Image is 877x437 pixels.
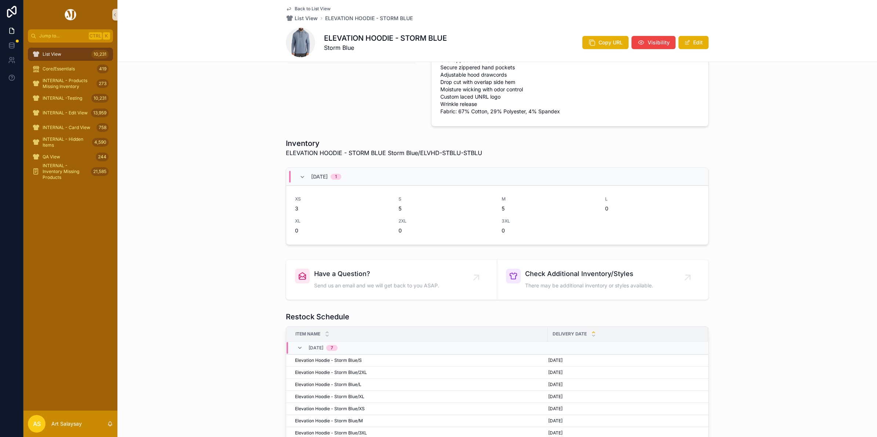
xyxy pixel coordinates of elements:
[91,50,109,59] div: 10,231
[605,196,700,202] span: L
[91,94,109,103] div: 10,231
[103,33,109,39] span: K
[399,196,493,202] span: S
[28,106,113,120] a: INTERNAL - Edit View13,959
[295,382,361,388] span: Elevation Hoodie - Storm Blue/L
[286,15,318,22] a: List View
[525,282,653,289] span: There may be additional inventory or styles available.
[605,205,700,212] span: 0
[286,6,331,12] a: Back to List View
[43,163,88,180] span: INTERNAL - Inventory Missing Products
[91,167,109,176] div: 21,585
[23,43,117,188] div: scrollable content
[295,196,390,202] span: XS
[28,48,113,61] a: List View10,231
[28,136,113,149] a: INTERNAL - Hidden Items4,590
[286,148,482,157] span: ELEVATION HOODIE - STORM BLUE Storm Blue/ELVHD-STBLU-STBLU
[553,331,587,337] span: Delivery Date
[286,138,482,148] h1: Inventory
[89,32,102,40] span: Ctrl
[335,174,337,180] div: 1
[497,260,708,300] a: Check Additional Inventory/StylesThere may be additional inventory or styles available.
[43,154,60,160] span: QA View
[97,123,109,132] div: 758
[324,43,447,52] span: Storm Blue
[91,109,109,117] div: 13,959
[632,36,676,49] button: Visibility
[43,125,90,131] span: INTERNAL - Card View
[43,110,88,116] span: INTERNAL - Edit View
[295,15,318,22] span: List View
[399,218,493,224] span: 2XL
[295,418,363,424] span: Elevation Hoodie - Storm Blue/M
[314,282,439,289] span: Send us an email and we will get back to you ASAP.
[28,77,113,90] a: INTERNAL - Products Missing Inventory273
[548,394,563,400] span: [DATE]
[295,430,367,436] span: Elevation Hoodie - Storm Blue/3XL
[28,29,113,43] button: Jump to...CtrlK
[28,165,113,178] a: INTERNAL - Inventory Missing Products21,585
[28,62,113,76] a: Core/Essentials419
[502,205,596,212] span: 5
[33,419,41,428] span: AS
[286,260,497,300] a: Have a Question?Send us an email and we will get back to you ASAP.
[286,312,349,322] h1: Restock Schedule
[525,269,653,279] span: Check Additional Inventory/Styles
[399,205,493,212] span: 5
[295,394,364,400] span: Elevation Hoodie - Storm Blue/XL
[314,269,439,279] span: Have a Question?
[295,357,362,363] span: Elevation Hoodie - Storm Blue/S
[43,136,89,148] span: INTERNAL - Hidden Items
[648,39,670,46] span: Visibility
[63,9,77,21] img: App logo
[548,382,563,388] span: [DATE]
[96,153,109,161] div: 244
[295,205,390,212] span: 3
[309,345,323,351] span: [DATE]
[28,150,113,164] a: QA View244
[311,173,328,180] span: [DATE]
[678,36,709,49] button: Edit
[39,33,86,39] span: Jump to...
[295,218,390,224] span: XL
[548,430,563,436] span: [DATE]
[43,78,94,89] span: INTERNAL - Products Missing Inventory
[97,65,109,73] div: 419
[598,39,623,46] span: Copy URL
[286,186,708,245] a: XS3S5M5L0XL02XL03XL0
[51,420,82,427] p: Art Salaysay
[548,406,563,412] span: [DATE]
[502,218,596,224] span: 3XL
[43,66,75,72] span: Core/Essentials
[43,51,61,57] span: List View
[295,227,390,234] span: 0
[582,36,629,49] button: Copy URL
[548,418,563,424] span: [DATE]
[295,6,331,12] span: Back to List View
[324,33,447,43] h1: ELEVATION HOODIE - STORM BLUE
[295,331,320,337] span: Item Name
[325,15,413,22] a: ELEVATION HOODIE - STORM BLUE
[331,345,333,351] div: 7
[295,370,367,375] span: Elevation Hoodie - Storm Blue/2XL
[399,227,493,234] span: 0
[28,121,113,134] a: INTERNAL - Card View758
[43,95,82,101] span: INTERNAL -Testing
[295,406,365,412] span: Elevation Hoodie - Storm Blue/XS
[548,357,563,363] span: [DATE]
[502,196,596,202] span: M
[548,370,563,375] span: [DATE]
[92,138,109,147] div: 4,590
[97,79,109,88] div: 273
[28,92,113,105] a: INTERNAL -Testing10,231
[502,227,596,234] span: 0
